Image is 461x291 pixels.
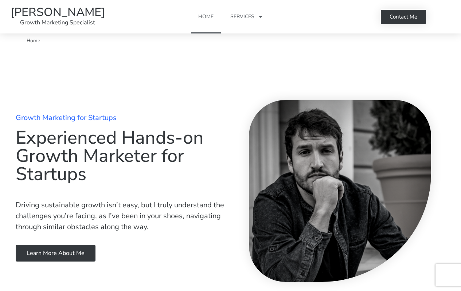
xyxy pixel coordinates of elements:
[16,114,227,121] h2: Growth Marketing for Startups
[249,100,431,282] img: Ruben Lozano Me Growth Marketing Specialist www.rubenlozano.me 2
[27,250,85,256] span: Learn more about me
[16,245,95,262] a: Learn more about me
[16,129,227,183] h1: Experienced Hands-on Growth Marketer for Startups
[16,200,227,232] p: Driving sustainable growth isn’t easy, but I truly understand the challenges you’re facing, as I’...
[27,37,40,44] span: Home
[381,10,426,24] a: Contact Me
[11,4,105,20] a: [PERSON_NAME]
[425,256,461,291] iframe: Chat Widget
[390,14,417,20] span: Contact Me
